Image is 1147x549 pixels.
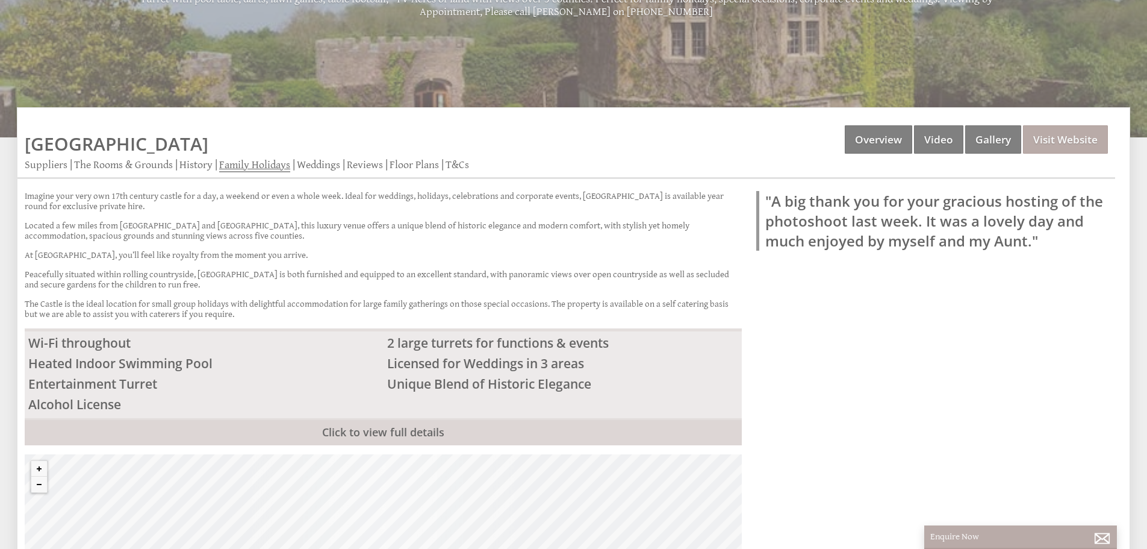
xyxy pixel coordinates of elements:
[930,532,1111,542] p: Enquire Now
[914,125,963,154] a: Video
[25,418,742,445] a: Click to view full details
[25,394,384,415] li: Alcohol License
[297,158,340,171] a: Weddings
[74,158,173,171] a: The Rooms & Grounds
[25,158,67,171] a: Suppliers
[25,353,384,374] li: Heated Indoor Swimming Pool
[25,374,384,394] li: Entertainment Turret
[1023,125,1108,154] a: Visit Website
[845,125,912,154] a: Overview
[25,131,208,156] a: [GEOGRAPHIC_DATA]
[347,158,383,171] a: Reviews
[25,221,742,241] p: Located a few miles from [GEOGRAPHIC_DATA] and [GEOGRAPHIC_DATA], this luxury venue offers a uniq...
[219,158,290,172] a: Family Holidays
[31,461,47,477] button: Zoom in
[31,477,47,492] button: Zoom out
[25,299,742,319] p: The Castle is the ideal location for small group holidays with delightful accommodation for large...
[756,191,1108,251] blockquote: "A big thank you for your gracious hosting of the photoshoot last week. It was a lovely day and m...
[25,250,742,260] p: At [GEOGRAPHIC_DATA], you’ll feel like royalty from the moment you arrive.
[384,333,742,353] li: 2 large turrets for functions & events
[25,191,742,212] p: Imagine your very own 17th century castle for a day, a weekend or even a whole week. Ideal for we...
[179,158,213,171] a: History
[965,125,1021,154] a: Gallery
[25,333,384,353] li: Wi-Fi throughout
[390,158,439,171] a: Floor Plans
[25,269,742,290] p: Peacefully situated within rolling countryside, [GEOGRAPHIC_DATA] is both furnished and equipped ...
[446,158,469,171] a: T&Cs
[384,353,742,374] li: Licensed for Weddings in 3 areas
[384,374,742,394] li: Unique Blend of Historic Elegance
